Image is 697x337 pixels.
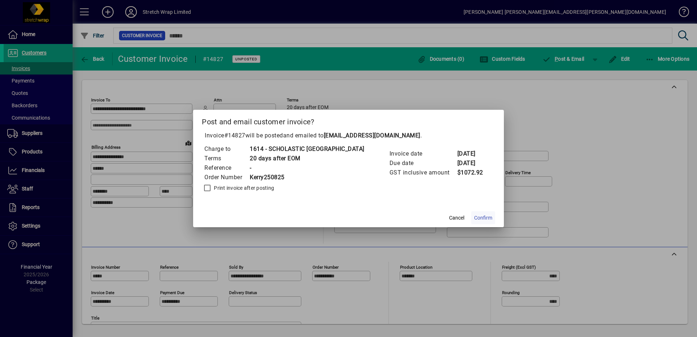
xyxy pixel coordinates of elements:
button: Cancel [445,211,468,224]
h2: Post and email customer invoice? [193,110,504,131]
td: - [249,163,364,173]
td: Charge to [204,144,249,154]
td: $1072.92 [457,168,486,177]
td: Terms [204,154,249,163]
label: Print invoice after posting [212,184,274,192]
td: Invoice date [389,149,457,159]
span: #14827 [224,132,245,139]
td: 1614 - SCHOLASTIC [GEOGRAPHIC_DATA] [249,144,364,154]
td: Reference [204,163,249,173]
td: Order Number [204,173,249,182]
p: Invoice will be posted . [202,131,495,140]
span: and emailed to [283,132,420,139]
td: GST inclusive amount [389,168,457,177]
td: Kerry250825 [249,173,364,182]
td: [DATE] [457,149,486,159]
td: 20 days after EOM [249,154,364,163]
button: Confirm [471,211,495,224]
b: [EMAIL_ADDRESS][DOMAIN_NAME] [324,132,420,139]
td: [DATE] [457,159,486,168]
td: Due date [389,159,457,168]
span: Cancel [449,214,464,222]
span: Confirm [474,214,492,222]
